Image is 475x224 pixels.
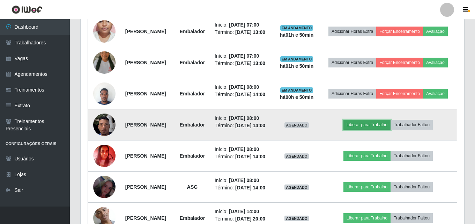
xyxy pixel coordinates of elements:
strong: ASG [187,184,198,190]
li: Término: [215,29,270,36]
time: [DATE] 20:00 [235,216,265,222]
button: Adicionar Horas Extra [328,58,376,67]
strong: [PERSON_NAME] [125,215,166,221]
strong: Embalador [180,91,205,96]
strong: [PERSON_NAME] [125,29,166,34]
li: Início: [215,208,270,215]
strong: [PERSON_NAME] [125,91,166,96]
li: Início: [215,177,270,184]
time: [DATE] 13:00 [235,60,265,66]
time: [DATE] 08:00 [229,178,259,183]
img: CoreUI Logo [12,5,43,14]
button: Liberar para Trabalho [343,151,391,161]
time: [DATE] 08:00 [229,84,259,90]
strong: há 01 h e 50 min [280,32,314,38]
img: 1713530929914.jpeg [93,7,116,56]
strong: [PERSON_NAME] [125,60,166,65]
strong: Embalador [180,215,205,221]
strong: Embalador [180,29,205,34]
time: [DATE] 14:00 [235,123,265,128]
time: [DATE] 13:00 [235,29,265,35]
li: Término: [215,153,270,160]
span: AGENDADO [284,122,309,128]
img: 1747400784122.jpeg [93,141,116,171]
time: [DATE] 14:00 [235,185,265,190]
button: Liberar para Trabalho [343,213,391,223]
span: EM ANDAMENTO [280,56,313,62]
button: Adicionar Horas Extra [328,27,376,36]
button: Forçar Encerramento [376,58,423,67]
button: Liberar para Trabalho [343,182,391,192]
button: Forçar Encerramento [376,27,423,36]
img: 1744320952453.jpeg [93,43,116,82]
time: [DATE] 07:00 [229,22,259,28]
span: EM ANDAMENTO [280,25,313,31]
time: [DATE] 14:00 [229,209,259,214]
time: [DATE] 07:00 [229,53,259,59]
li: Início: [215,146,270,153]
span: EM ANDAMENTO [280,87,313,93]
strong: Embalador [180,153,205,159]
li: Término: [215,60,270,67]
span: AGENDADO [284,216,309,221]
strong: [PERSON_NAME] [125,153,166,159]
li: Término: [215,91,270,98]
strong: Embalador [180,122,205,128]
img: 1732034222988.jpeg [93,79,116,108]
span: AGENDADO [284,185,309,190]
strong: [PERSON_NAME] [125,184,166,190]
button: Trabalhador Faltou [391,182,433,192]
li: Término: [215,215,270,223]
strong: [PERSON_NAME] [125,122,166,128]
button: Adicionar Horas Extra [328,89,376,99]
span: AGENDADO [284,153,309,159]
button: Avaliação [423,89,448,99]
time: [DATE] 14:00 [235,154,265,159]
button: Trabalhador Faltou [391,213,433,223]
img: 1734372726393.jpeg [93,101,116,149]
strong: Embalador [180,60,205,65]
img: 1750085775570.jpeg [93,167,116,207]
time: [DATE] 08:00 [229,146,259,152]
li: Término: [215,184,270,192]
strong: há 01 h e 50 min [280,63,314,69]
button: Avaliação [423,58,448,67]
time: [DATE] 14:00 [235,92,265,97]
li: Término: [215,122,270,129]
time: [DATE] 08:00 [229,115,259,121]
button: Trabalhador Faltou [391,151,433,161]
button: Liberar para Trabalho [343,120,391,130]
strong: há 00 h e 50 min [280,94,314,100]
button: Forçar Encerramento [376,89,423,99]
button: Trabalhador Faltou [391,120,433,130]
li: Início: [215,115,270,122]
button: Avaliação [423,27,448,36]
li: Início: [215,84,270,91]
li: Início: [215,21,270,29]
li: Início: [215,52,270,60]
